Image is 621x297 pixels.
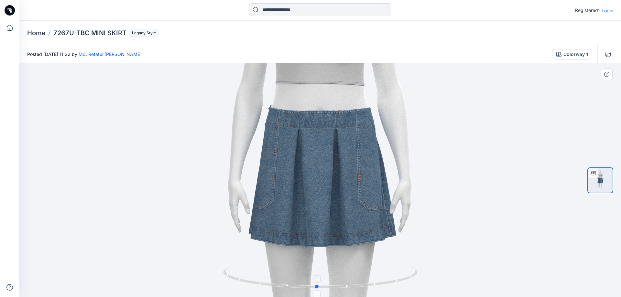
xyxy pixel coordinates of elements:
[129,29,159,37] span: Legacy Style
[563,51,588,58] div: Colorway 1
[79,51,142,57] a: Md. Refatul [PERSON_NAME]
[27,51,142,58] span: Posted [DATE] 11:32 by
[588,168,613,193] img: turntable-12-10-2025-05:33:33
[602,7,613,14] p: Login
[126,28,159,37] button: Legacy Style
[575,6,600,14] p: Registered?
[53,28,126,37] p: 7267U-TBC MINI SKIRT
[552,49,592,59] button: Colorway 1
[27,28,46,37] a: Home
